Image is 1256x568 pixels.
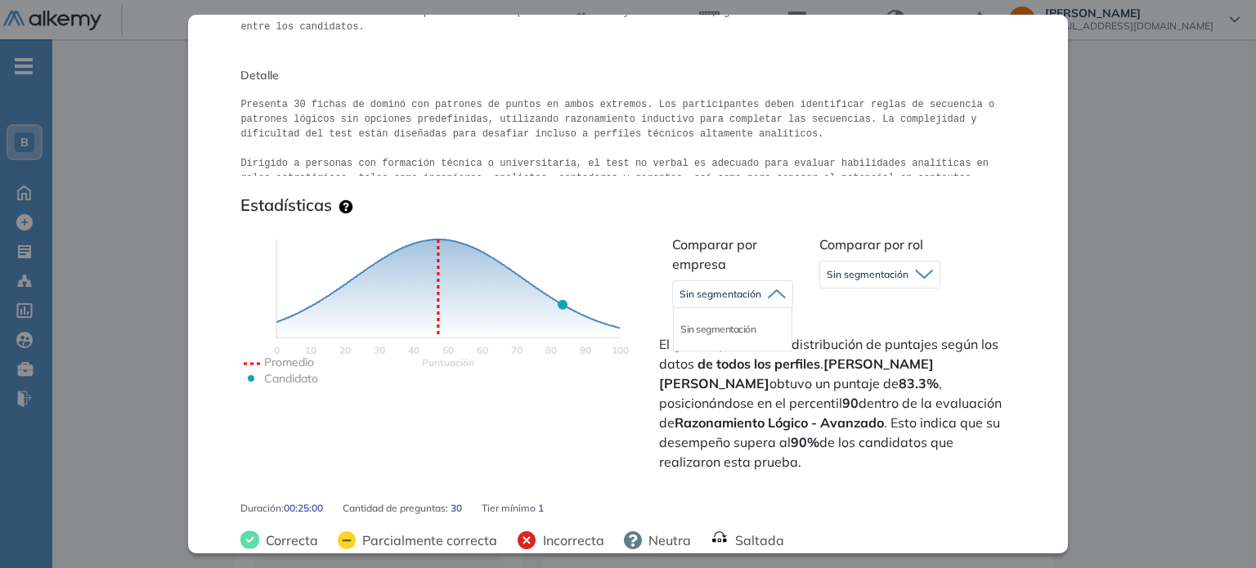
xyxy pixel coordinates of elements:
[339,344,351,356] text: 20
[791,434,819,450] strong: 90%
[264,371,318,386] text: Candidato
[612,344,629,356] text: 100
[284,501,323,516] span: 00:25:00
[274,344,280,356] text: 0
[823,356,934,372] strong: [PERSON_NAME]
[240,97,1015,176] pre: Presenta 30 fichas de dominó con patrones de puntos en ambos extremos. Los participantes deben id...
[675,414,884,431] strong: Razonamiento Lógico - Avanzado
[819,236,923,253] span: Comparar por rol
[343,501,451,516] span: Cantidad de preguntas:
[511,344,523,356] text: 70
[264,355,314,369] text: Promedio
[451,501,462,516] span: 30
[240,195,332,215] h3: Estadísticas
[240,501,284,516] span: Duración :
[680,321,756,338] li: Sin segmentación
[680,288,761,301] span: Sin segmentación
[580,344,591,356] text: 90
[729,530,784,550] span: Saltada
[538,501,544,516] span: 1
[545,344,557,356] text: 80
[536,530,604,550] span: Incorrecta
[240,67,1015,84] span: Detalle
[842,395,859,411] strong: 90
[899,375,939,391] strong: 83.3%
[698,356,820,372] strong: de todos los perfiles
[1174,490,1256,568] div: Widget de chat
[422,356,474,369] text: Scores
[659,375,769,391] strong: [PERSON_NAME]
[672,236,757,272] span: Comparar por empresa
[408,344,419,356] text: 40
[442,344,454,356] text: 50
[642,530,691,550] span: Neutra
[374,344,385,356] text: 30
[477,344,488,356] text: 60
[1174,490,1256,568] iframe: Chat Widget
[259,530,318,550] span: Correcta
[659,334,1012,472] span: El gráfico presenta la distribución de puntajes según los datos . obtuvo un puntaje de , posicion...
[827,268,908,281] span: Sin segmentación
[305,344,316,356] text: 10
[356,530,497,550] span: Parcialmente correcta
[482,501,538,516] span: Tier mínimo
